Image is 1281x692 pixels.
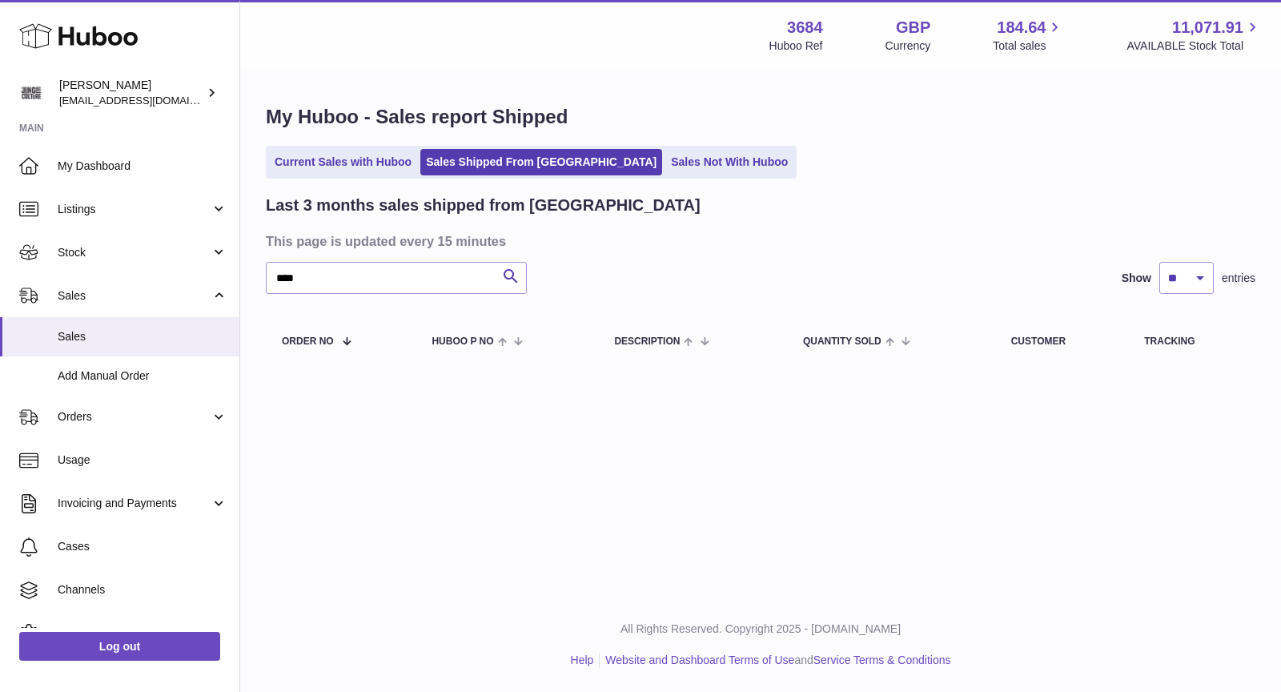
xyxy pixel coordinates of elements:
img: theinternationalventure@gmail.com [19,81,43,105]
span: My Dashboard [58,159,227,174]
span: Usage [58,453,227,468]
div: Huboo Ref [769,38,823,54]
a: Service Terms & Conditions [813,654,951,666]
span: Orders [58,409,211,424]
span: Listings [58,202,211,217]
span: Stock [58,245,211,260]
strong: 3684 [787,17,823,38]
div: Customer [1011,336,1113,347]
span: 184.64 [997,17,1046,38]
span: AVAILABLE Stock Total [1126,38,1262,54]
a: Sales Not With Huboo [665,149,793,175]
span: Cases [58,539,227,554]
span: Settings [58,626,227,641]
span: [EMAIL_ADDRESS][DOMAIN_NAME] [59,94,235,107]
li: and [600,653,950,668]
span: 11,071.91 [1172,17,1243,38]
div: Tracking [1144,336,1239,347]
label: Show [1122,271,1151,286]
span: Total sales [993,38,1064,54]
h3: This page is updated every 15 minutes [266,232,1251,250]
a: Sales Shipped From [GEOGRAPHIC_DATA] [420,149,662,175]
span: Description [614,336,680,347]
a: 184.64 Total sales [993,17,1064,54]
a: Current Sales with Huboo [269,149,417,175]
a: Website and Dashboard Terms of Use [605,654,794,666]
div: Currency [885,38,931,54]
span: entries [1222,271,1255,286]
a: 11,071.91 AVAILABLE Stock Total [1126,17,1262,54]
span: Sales [58,329,227,344]
div: [PERSON_NAME] [59,78,203,108]
span: Quantity Sold [803,336,881,347]
span: Sales [58,288,211,304]
a: Help [571,654,594,666]
span: Add Manual Order [58,368,227,384]
h2: Last 3 months sales shipped from [GEOGRAPHIC_DATA] [266,195,701,216]
h1: My Huboo - Sales report Shipped [266,104,1255,130]
strong: GBP [896,17,930,38]
p: All Rights Reserved. Copyright 2025 - [DOMAIN_NAME] [253,622,1268,637]
a: Log out [19,632,220,661]
span: Channels [58,582,227,597]
span: Order No [282,336,334,347]
span: Invoicing and Payments [58,496,211,511]
span: Huboo P no [432,336,493,347]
